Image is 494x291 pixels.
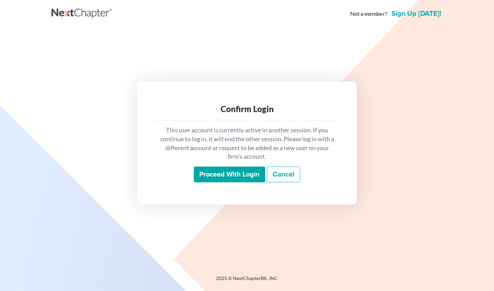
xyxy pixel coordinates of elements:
div: Confirm Login [159,104,335,114]
input: Proceed with login [194,167,265,182]
div: 2025 © NextChapterBK, INC [51,275,443,287]
strong: Not a member? [350,10,387,18]
a: Sign up [DATE]! [390,10,443,17]
a: Cancel [267,167,300,182]
p: This user account is currently active in another session. If you continue to log in, it will end ... [159,126,335,161]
